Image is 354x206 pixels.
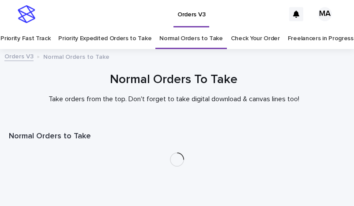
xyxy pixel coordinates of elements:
a: Freelancers in Progress [288,28,354,49]
h1: Normal Orders To Take [9,72,339,88]
div: MA [318,7,332,21]
a: Priority Expedited Orders to Take [58,28,151,49]
a: Priority Fast Track [0,28,50,49]
a: Orders V3 [4,51,34,61]
a: Normal Orders to Take [159,28,223,49]
a: Check Your Order [231,28,280,49]
img: stacker-logo-s-only.png [18,5,35,23]
h1: Normal Orders to Take [9,131,345,142]
p: Take orders from the top. Don't forget to take digital download & canvas lines too! [9,95,339,103]
p: Normal Orders to Take [43,51,109,61]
